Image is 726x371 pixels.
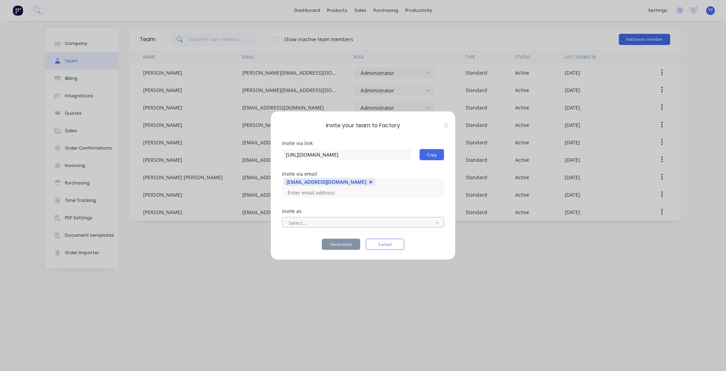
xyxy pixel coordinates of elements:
button: Cancel [366,239,404,250]
button: Copy [420,149,444,160]
div: [EMAIL_ADDRESS][DOMAIN_NAME] [287,178,366,185]
span: Invite your team to Factory [282,121,444,130]
button: Send invite [322,239,360,250]
div: Invite as [282,209,444,214]
div: Invite via email [282,172,444,176]
input: Enter email address [284,187,354,198]
div: Invite via link [282,141,444,146]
